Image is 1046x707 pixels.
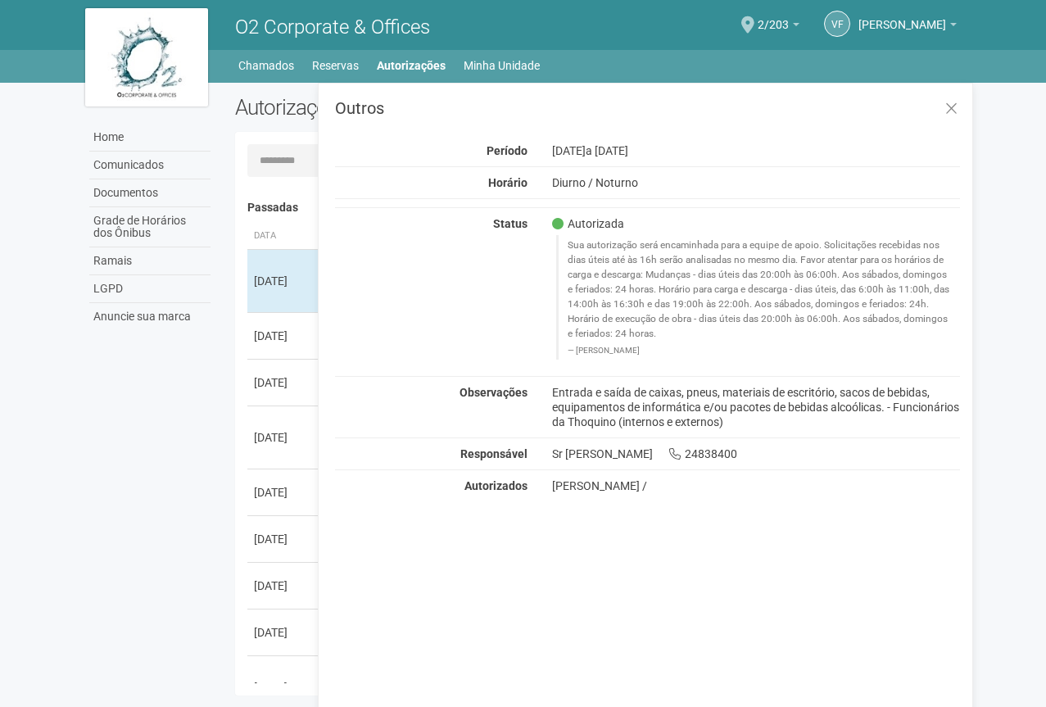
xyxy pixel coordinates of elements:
[540,175,973,190] div: Diurno / Noturno
[487,144,528,157] strong: Período
[493,217,528,230] strong: Status
[247,223,321,250] th: Data
[488,176,528,189] strong: Horário
[254,484,315,501] div: [DATE]
[89,303,211,330] a: Anuncie sua marca
[254,273,315,289] div: [DATE]
[89,179,211,207] a: Documentos
[85,8,208,107] img: logo.jpg
[460,447,528,460] strong: Responsável
[758,20,799,34] a: 2/203
[377,54,446,77] a: Autorizações
[540,446,973,461] div: Sr [PERSON_NAME] 24838400
[312,54,359,77] a: Reservas
[858,2,946,31] span: Vivian Félix
[464,479,528,492] strong: Autorizados
[235,95,586,120] h2: Autorizações
[247,202,949,214] h4: Passadas
[586,144,628,157] span: a [DATE]
[254,374,315,391] div: [DATE]
[556,235,961,359] blockquote: Sua autorização será encaminhada para a equipe de apoio. Solicitações recebidas nos dias úteis at...
[254,578,315,594] div: [DATE]
[89,207,211,247] a: Grade de Horários dos Ônibus
[540,143,973,158] div: [DATE]
[89,152,211,179] a: Comunicados
[460,386,528,399] strong: Observações
[238,54,294,77] a: Chamados
[254,679,315,696] div: [DATE]
[568,345,952,356] footer: [PERSON_NAME]
[335,100,960,116] h3: Outros
[824,11,850,37] a: VF
[89,124,211,152] a: Home
[254,328,315,344] div: [DATE]
[89,247,211,275] a: Ramais
[552,216,624,231] span: Autorizada
[758,2,789,31] span: 2/203
[89,275,211,303] a: LGPD
[464,54,540,77] a: Minha Unidade
[235,16,430,39] span: O2 Corporate & Offices
[254,429,315,446] div: [DATE]
[254,531,315,547] div: [DATE]
[552,478,961,493] div: [PERSON_NAME] /
[540,385,973,429] div: Entrada e saída de caixas, pneus, materiais de escritório, sacos de bebidas, equipamentos de info...
[858,20,957,34] a: [PERSON_NAME]
[254,624,315,641] div: [DATE]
